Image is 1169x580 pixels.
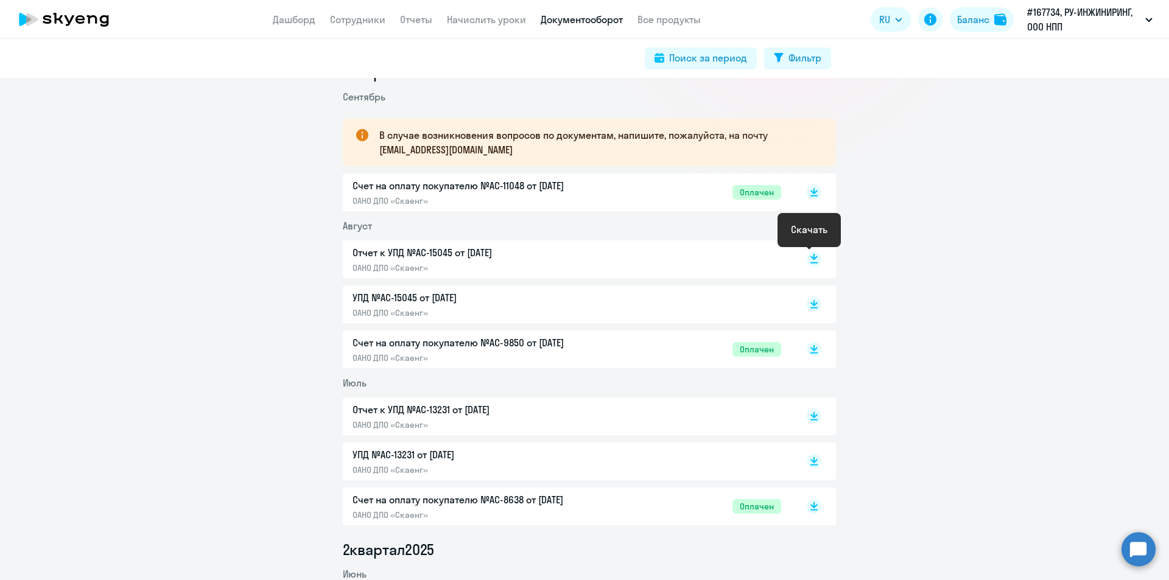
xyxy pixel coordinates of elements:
a: Документооборот [541,13,623,26]
a: Счет на оплату покупателю №AC-11048 от [DATE]ОАНО ДПО «Скаенг»Оплачен [353,178,781,206]
button: #167734, РУ-ИНЖИНИРИНГ, ООО НПП [1021,5,1159,34]
span: Оплачен [732,499,781,514]
a: УПД №AC-13231 от [DATE]ОАНО ДПО «Скаенг» [353,447,781,475]
a: Начислить уроки [447,13,526,26]
span: Оплачен [732,185,781,200]
button: Балансbalance [950,7,1014,32]
span: Август [343,220,372,232]
p: УПД №AC-13231 от [DATE] [353,447,608,462]
span: Июнь [343,568,367,580]
p: ОАНО ДПО «Скаенг» [353,352,608,363]
a: Отчет к УПД №AC-15045 от [DATE]ОАНО ДПО «Скаенг» [353,245,781,273]
div: Поиск за период [669,51,747,65]
p: ОАНО ДПО «Скаенг» [353,464,608,475]
p: УПД №AC-15045 от [DATE] [353,290,608,305]
p: Счет на оплату покупателю №AC-11048 от [DATE] [353,178,608,193]
button: Поиск за период [645,47,757,69]
p: ОАНО ДПО «Скаенг» [353,419,608,430]
a: Дашборд [273,13,315,26]
button: RU [871,7,911,32]
a: Отчет к УПД №AC-13231 от [DATE]ОАНО ДПО «Скаенг» [353,402,781,430]
div: Фильтр [788,51,821,65]
p: ОАНО ДПО «Скаенг» [353,509,608,520]
p: ОАНО ДПО «Скаенг» [353,195,608,206]
a: Отчеты [400,13,432,26]
li: 2 квартал 2025 [343,540,836,559]
p: ОАНО ДПО «Скаенг» [353,262,608,273]
a: УПД №AC-15045 от [DATE]ОАНО ДПО «Скаенг» [353,290,781,318]
span: Сентябрь [343,91,385,103]
span: RU [879,12,890,27]
p: ОАНО ДПО «Скаенг» [353,307,608,318]
div: Баланс [957,12,989,27]
p: Счет на оплату покупателю №AC-8638 от [DATE] [353,492,608,507]
a: Сотрудники [330,13,385,26]
span: Оплачен [732,342,781,357]
p: #167734, РУ-ИНЖИНИРИНГ, ООО НПП [1027,5,1140,34]
p: Счет на оплату покупателю №AC-9850 от [DATE] [353,335,608,350]
a: Счет на оплату покупателю №AC-9850 от [DATE]ОАНО ДПО «Скаенг»Оплачен [353,335,781,363]
img: balance [994,13,1006,26]
p: Отчет к УПД №AC-13231 от [DATE] [353,402,608,417]
button: Фильтр [764,47,831,69]
span: Июль [343,377,367,389]
p: В случае возникновения вопросов по документам, напишите, пожалуйста, на почту [EMAIL_ADDRESS][DOM... [379,128,814,157]
a: Все продукты [637,13,701,26]
div: Скачать [791,222,827,237]
a: Счет на оплату покупателю №AC-8638 от [DATE]ОАНО ДПО «Скаенг»Оплачен [353,492,781,520]
p: Отчет к УПД №AC-15045 от [DATE] [353,245,608,260]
